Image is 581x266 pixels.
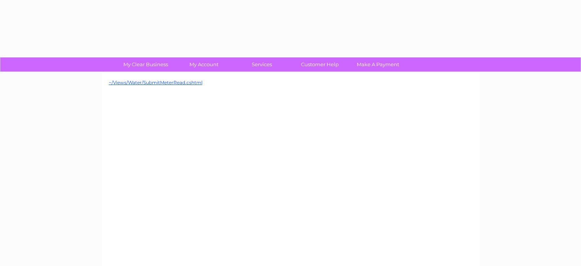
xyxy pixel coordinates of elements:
a: My Account [172,57,235,72]
a: Services [230,57,293,72]
a: ~/Views/Water/SubmitMeterRead.cshtml [109,80,202,85]
a: Make A Payment [346,57,409,72]
a: Customer Help [288,57,351,72]
a: My Clear Business [114,57,177,72]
